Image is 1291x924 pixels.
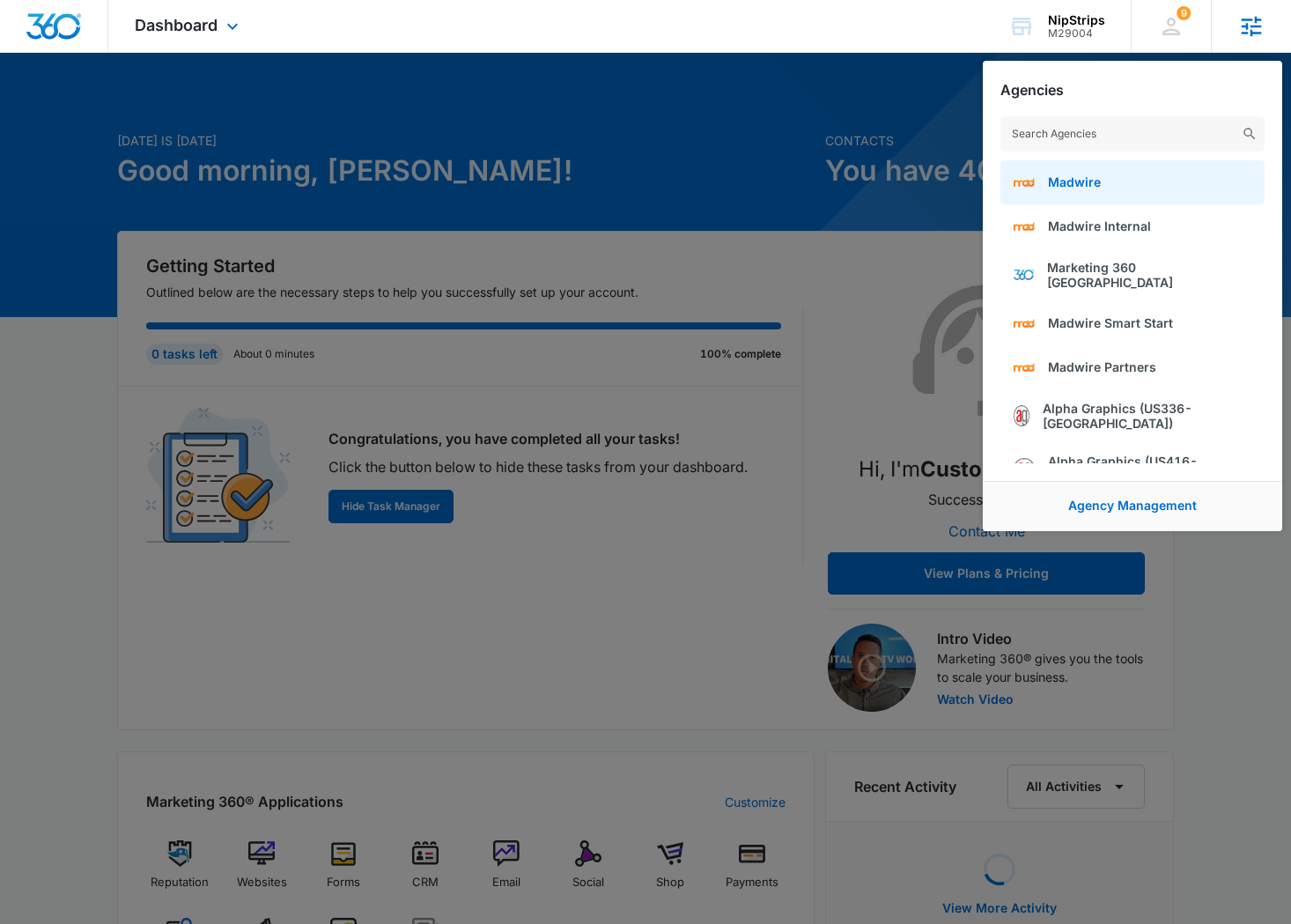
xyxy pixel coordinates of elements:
[1177,6,1191,20] div: notifications count
[1048,454,1251,484] span: Alpha Graphics (US416-DallasTX)
[1000,345,1265,389] a: Madwire Partners
[1048,218,1151,233] span: Madwire Internal
[1048,13,1105,27] div: account name
[1000,301,1265,345] a: Madwire Smart Start
[1000,116,1265,152] input: Search Agencies
[1177,6,1191,20] span: 9
[135,16,218,34] span: Dashboard
[1000,160,1265,204] a: Madwire
[1000,204,1265,248] a: Madwire Internal
[1000,82,1064,99] h2: Agencies
[1000,248,1265,301] a: Marketing 360 [GEOGRAPHIC_DATA]
[1043,401,1251,431] span: Alpha Graphics (US336-[GEOGRAPHIC_DATA])
[1000,442,1265,495] a: Alpha Graphics (US416-DallasTX)
[1048,359,1156,374] span: Madwire Partners
[1000,389,1265,442] a: Alpha Graphics (US336-[GEOGRAPHIC_DATA])
[1047,260,1252,290] span: Marketing 360 [GEOGRAPHIC_DATA]
[1048,174,1101,189] span: Madwire
[1048,27,1105,40] div: account id
[1048,315,1173,330] span: Madwire Smart Start
[1068,498,1197,513] a: Agency Management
